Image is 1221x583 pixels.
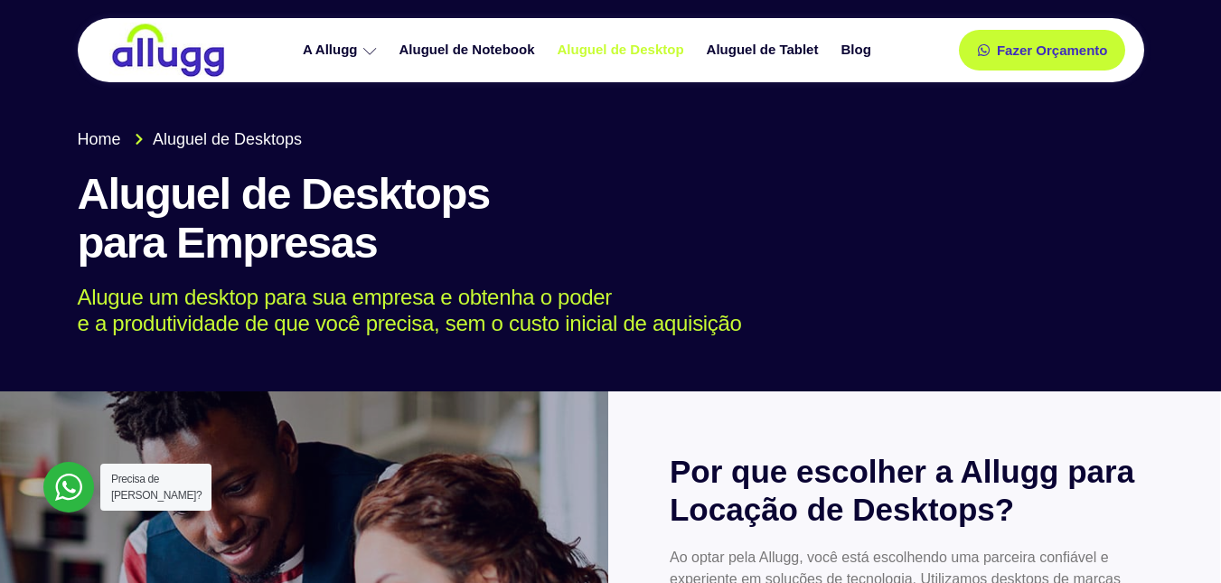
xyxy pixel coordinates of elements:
[997,43,1108,57] span: Fazer Orçamento
[294,34,390,66] a: A Allugg
[109,23,227,78] img: locação de TI é Allugg
[549,34,698,66] a: Aluguel de Desktop
[390,34,549,66] a: Aluguel de Notebook
[78,127,121,152] span: Home
[698,34,832,66] a: Aluguel de Tablet
[111,473,202,502] span: Precisa de [PERSON_NAME]?
[78,285,1118,337] p: Alugue um desktop para sua empresa e obtenha o poder e a produtividade de que você precisa, sem o...
[959,30,1126,71] a: Fazer Orçamento
[148,127,302,152] span: Aluguel de Desktops
[78,170,1144,268] h1: Aluguel de Desktops para Empresas
[670,453,1160,529] h2: Por que escolher a Allugg para Locação de Desktops?
[831,34,884,66] a: Blog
